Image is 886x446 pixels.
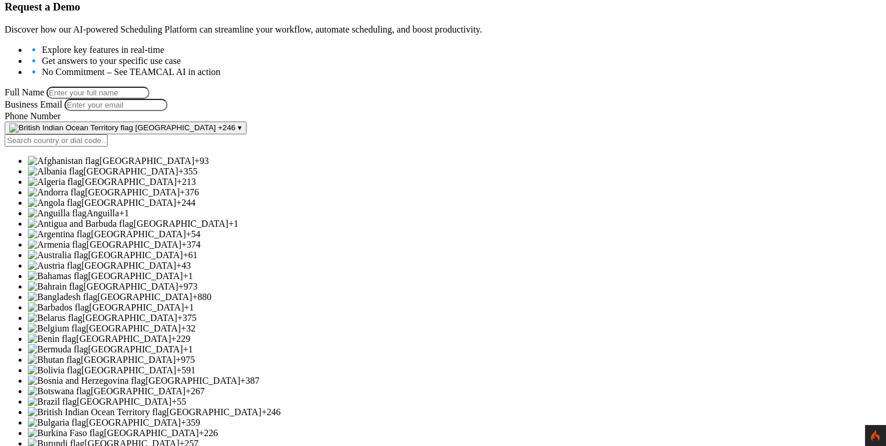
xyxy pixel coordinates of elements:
[82,177,177,187] span: [GEOGRAPHIC_DATA]
[98,292,192,302] span: [GEOGRAPHIC_DATA]
[89,302,184,312] span: [GEOGRAPHIC_DATA]
[240,376,259,386] span: +387
[86,418,181,427] span: [GEOGRAPHIC_DATA]
[28,55,881,66] li: 🔹 Get answers to your specific use case
[28,281,84,292] img: Bahrain flag
[135,123,216,132] span: [GEOGRAPHIC_DATA]
[84,281,178,291] span: [GEOGRAPHIC_DATA]
[5,24,881,35] p: Discover how our AI-powered Scheduling Platform can streamline your workflow, automate scheduling...
[218,123,235,132] span: +246
[119,208,129,218] span: +1
[28,208,87,219] img: Anguilla flag
[77,397,172,406] span: [GEOGRAPHIC_DATA]
[65,99,167,111] input: Enter your email
[28,365,81,376] img: Bolivia flag
[28,240,87,250] img: Armenia flag
[28,323,86,334] img: Belgium flag
[28,198,81,208] img: Angola flag
[76,334,171,344] span: [GEOGRAPHIC_DATA]
[81,198,176,208] span: [GEOGRAPHIC_DATA]
[145,376,240,386] span: [GEOGRAPHIC_DATA]
[81,355,176,365] span: [GEOGRAPHIC_DATA]
[181,323,195,333] span: +32
[262,407,281,417] span: +246
[5,87,44,97] label: Full Name
[171,334,190,344] span: +229
[5,99,62,109] label: Business Email
[176,261,191,270] span: +43
[28,418,86,428] img: Bulgaria flag
[28,355,81,365] img: Bhutan flag
[172,397,186,406] span: +55
[28,428,104,438] img: Burkina Faso flag
[81,365,176,375] span: [GEOGRAPHIC_DATA]
[178,166,198,176] span: +355
[183,250,198,260] span: +61
[85,187,180,197] span: [GEOGRAPHIC_DATA]
[180,187,199,197] span: +376
[5,111,60,121] label: Phone Number
[87,208,119,218] span: Anguilla
[5,134,108,147] input: Search country or dial code…
[184,302,194,312] span: +1
[134,219,228,229] span: [GEOGRAPHIC_DATA]
[88,271,183,281] span: [GEOGRAPHIC_DATA]
[28,44,881,55] li: 🔹 Explore key features in real-time
[185,386,205,396] span: +267
[199,428,218,438] span: +226
[28,187,85,198] img: Andorra flag
[91,229,186,239] span: [GEOGRAPHIC_DATA]
[177,177,196,187] span: +213
[87,240,181,249] span: [GEOGRAPHIC_DATA]
[86,323,181,333] span: [GEOGRAPHIC_DATA]
[238,123,242,132] span: ▾
[28,271,88,281] img: Bahamas flag
[28,261,81,271] img: Austria flag
[83,313,177,323] span: [GEOGRAPHIC_DATA]
[5,1,881,13] h3: Request a Demo
[9,123,133,133] img: British Indian Ocean Territory flag
[28,250,88,261] img: Australia flag
[228,219,238,229] span: +1
[28,219,134,229] img: Antigua and Barbuda flag
[84,166,178,176] span: [GEOGRAPHIC_DATA]
[28,397,77,407] img: Brazil flag
[178,281,198,291] span: +973
[183,344,193,354] span: +1
[194,156,209,166] span: +93
[28,166,84,177] img: Albania flag
[104,428,199,438] span: [GEOGRAPHIC_DATA]
[176,355,195,365] span: +975
[5,122,246,134] button: [GEOGRAPHIC_DATA] +246 ▾
[28,66,881,77] li: 🔹 No Commitment – See TEAMCAL AI in action
[28,177,82,187] img: Algeria flag
[28,344,88,355] img: Bermuda flag
[88,250,183,260] span: [GEOGRAPHIC_DATA]
[167,407,262,417] span: [GEOGRAPHIC_DATA]
[28,313,83,323] img: Belarus flag
[47,87,149,99] input: Name must only contain letters and spaces
[91,386,185,396] span: [GEOGRAPHIC_DATA]
[176,365,195,375] span: +591
[88,344,183,354] span: [GEOGRAPHIC_DATA]
[99,156,194,166] span: [GEOGRAPHIC_DATA]
[192,292,212,302] span: +880
[28,407,167,418] img: British Indian Ocean Territory flag
[28,334,76,344] img: Benin flag
[81,261,176,270] span: [GEOGRAPHIC_DATA]
[28,376,145,386] img: Bosnia and Herzegovina flag
[28,386,91,397] img: Botswana flag
[28,229,91,240] img: Argentina flag
[177,313,197,323] span: +375
[183,271,193,281] span: +1
[181,418,200,427] span: +359
[181,240,201,249] span: +374
[176,198,195,208] span: +244
[186,229,201,239] span: +54
[28,156,99,166] img: Afghanistan flag
[28,302,89,313] img: Barbados flag
[28,292,98,302] img: Bangladesh flag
